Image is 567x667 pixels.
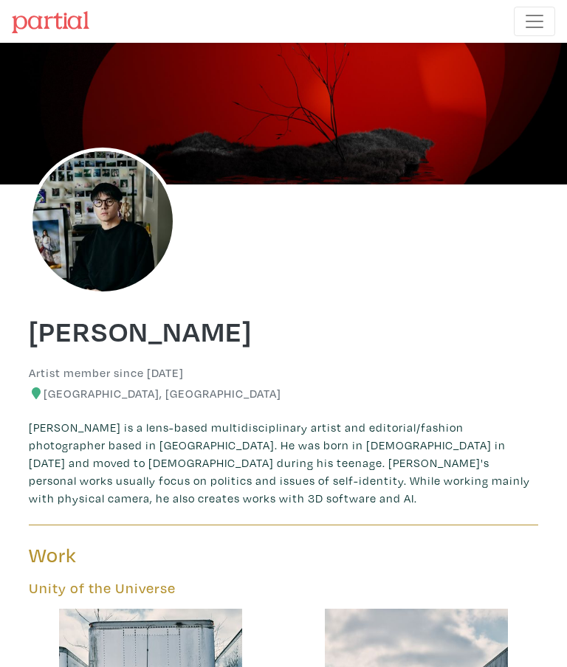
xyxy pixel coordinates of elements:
[29,313,538,348] h1: [PERSON_NAME]
[29,579,538,597] h5: Unity of the Universe
[29,543,272,568] h3: Work
[29,366,184,380] h6: Artist member since [DATE]
[29,418,538,507] p: [PERSON_NAME] is a lens-based multidisciplinary artist and editorial/fashion photographer based i...
[29,148,176,295] img: phpThumb.php
[514,7,555,36] button: Toggle navigation
[29,387,538,401] h6: [GEOGRAPHIC_DATA], [GEOGRAPHIC_DATA]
